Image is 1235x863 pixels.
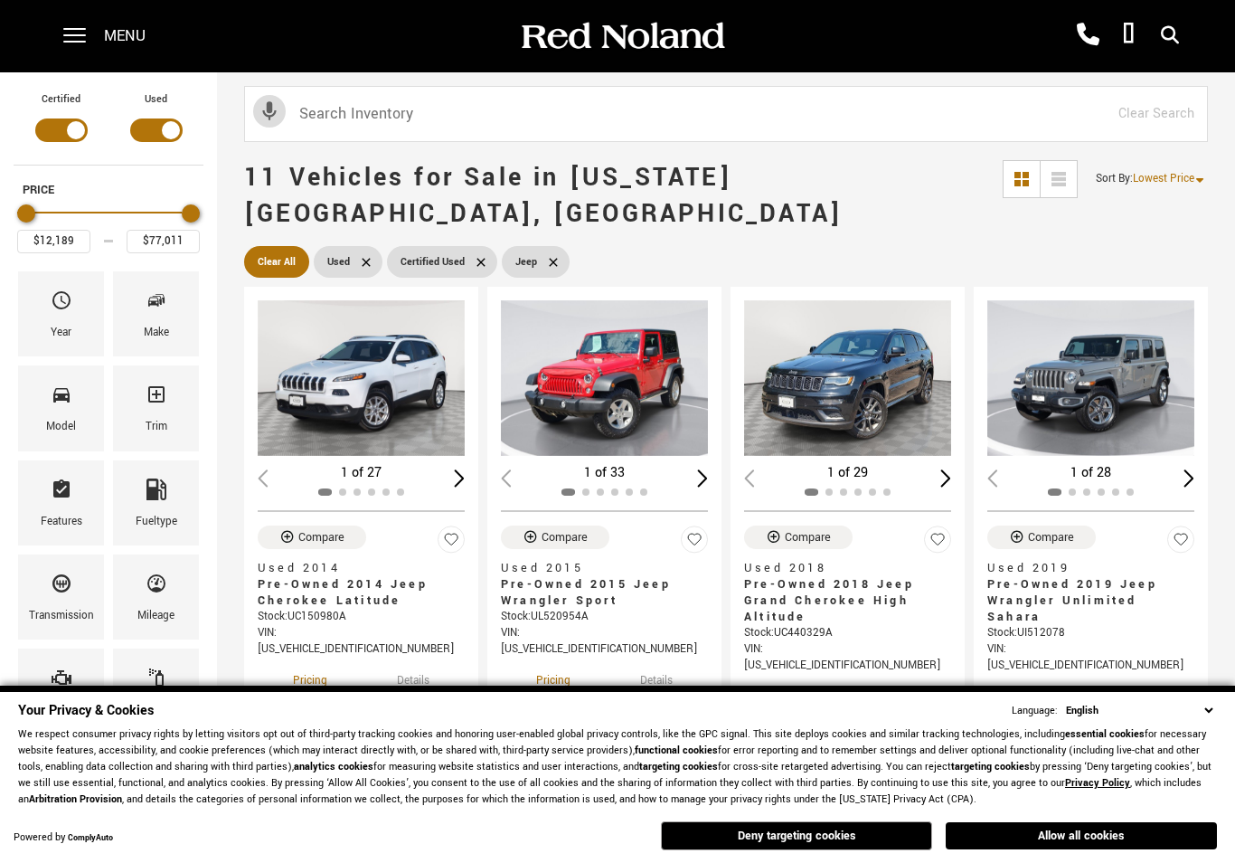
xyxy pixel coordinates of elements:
[1095,674,1191,714] button: details tab
[744,625,951,641] div: Stock : UC440329A
[924,526,951,561] button: Save Vehicle
[17,204,35,223] div: Minimum Price
[1133,171,1194,186] span: Lowest Price
[681,526,708,561] button: Save Vehicle
[1065,727,1145,741] strong: essential cookies
[146,474,167,512] span: Fueltype
[244,86,1208,142] input: Search Inventory
[258,463,465,483] div: 1 of 27
[504,658,602,697] button: pricing tab
[51,285,72,323] span: Year
[127,230,200,253] input: Maximum
[68,832,113,844] a: ComplyAuto
[501,609,708,625] div: Stock : UL520954A
[501,526,609,549] button: Compare Vehicle
[18,649,104,734] div: EngineEngine
[744,526,853,549] button: Compare Vehicle
[1012,706,1058,716] div: Language:
[14,90,203,165] div: Filter by Vehicle Type
[258,526,366,549] button: Compare Vehicle
[1183,469,1194,487] div: Next slide
[1096,171,1133,186] span: Sort By :
[113,555,199,640] div: MileageMileage
[145,90,167,109] label: Used
[940,469,951,487] div: Next slide
[258,300,465,456] div: 1 / 2
[46,417,76,437] div: Model
[146,417,167,437] div: Trim
[258,300,465,456] img: 2014 Jeep Cherokee Latitude 1
[501,300,708,456] img: 2015 Jeep Wrangler Sport 1
[294,760,373,773] strong: analytics cookies
[518,21,726,52] img: Red Noland Auto Group
[785,529,831,545] div: Compare
[258,560,465,609] a: Used 2014Pre-Owned 2014 Jeep Cherokee Latitude
[661,821,932,850] button: Deny targeting cookies
[258,609,465,625] div: Stock : UC150980A
[987,300,1194,456] div: 1 / 2
[501,300,708,456] div: 1 / 2
[501,625,708,658] div: VIN: [US_VEHICLE_IDENTIFICATION_NUMBER]
[501,463,708,483] div: 1 of 33
[744,641,951,674] div: VIN: [US_VEHICLE_IDENTIFICATION_NUMBER]
[1028,529,1074,545] div: Compare
[744,300,951,456] div: 1 / 2
[23,182,194,198] h5: Price
[987,526,1096,549] button: Compare Vehicle
[146,568,167,606] span: Mileage
[438,526,465,561] button: Save Vehicle
[748,674,845,714] button: pricing tab
[113,649,199,734] div: ColorColor
[987,641,1194,674] div: VIN: [US_VEHICLE_IDENTIFICATION_NUMBER]
[146,285,167,323] span: Make
[1167,526,1194,561] button: Save Vehicle
[365,658,461,697] button: details tab
[261,658,359,697] button: pricing tab
[146,662,167,700] span: Color
[744,300,951,456] img: 2018 Jeep Grand Cherokee High Altitude 1
[18,460,104,545] div: FeaturesFeatures
[29,792,122,806] strong: Arbitration Provision
[137,606,174,626] div: Mileage
[18,555,104,640] div: TransmissionTransmission
[987,625,1194,641] div: Stock : UI512078
[744,560,951,625] a: Used 2018Pre-Owned 2018 Jeep Grand Cherokee High Altitude
[987,560,1181,576] span: Used 2019
[51,662,72,700] span: Engine
[501,560,694,576] span: Used 2015
[987,300,1194,456] img: 2019 Jeep Wrangler Unlimited Sahara 1
[29,606,94,626] div: Transmission
[14,832,113,844] div: Powered by
[17,230,90,253] input: Minimum
[744,560,938,576] span: Used 2018
[608,658,704,697] button: details tab
[501,560,708,609] a: Used 2015Pre-Owned 2015 Jeep Wrangler Sport
[18,365,104,450] div: ModelModel
[987,576,1181,625] span: Pre-Owned 2019 Jeep Wrangler Unlimited Sahara
[144,323,169,343] div: Make
[41,512,82,532] div: Features
[258,560,451,576] span: Used 2014
[987,463,1194,483] div: 1 of 28
[253,95,286,128] svg: Click to toggle on voice search
[51,474,72,512] span: Features
[18,726,1217,808] p: We respect consumer privacy rights by letting visitors opt out of third-party tracking cookies an...
[697,469,708,487] div: Next slide
[946,822,1217,849] button: Allow all cookies
[1065,776,1130,790] a: Privacy Policy
[744,463,951,483] div: 1 of 29
[635,744,718,757] strong: functional cookies
[298,529,344,545] div: Compare
[852,674,947,714] button: details tab
[244,160,843,232] span: 11 Vehicles for Sale in [US_STATE][GEOGRAPHIC_DATA], [GEOGRAPHIC_DATA]
[42,90,80,109] label: Certified
[639,760,718,773] strong: targeting cookies
[51,323,71,343] div: Year
[51,568,72,606] span: Transmission
[113,365,199,450] div: TrimTrim
[182,204,200,223] div: Maximum Price
[542,529,588,545] div: Compare
[454,469,465,487] div: Next slide
[258,251,296,273] span: Clear All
